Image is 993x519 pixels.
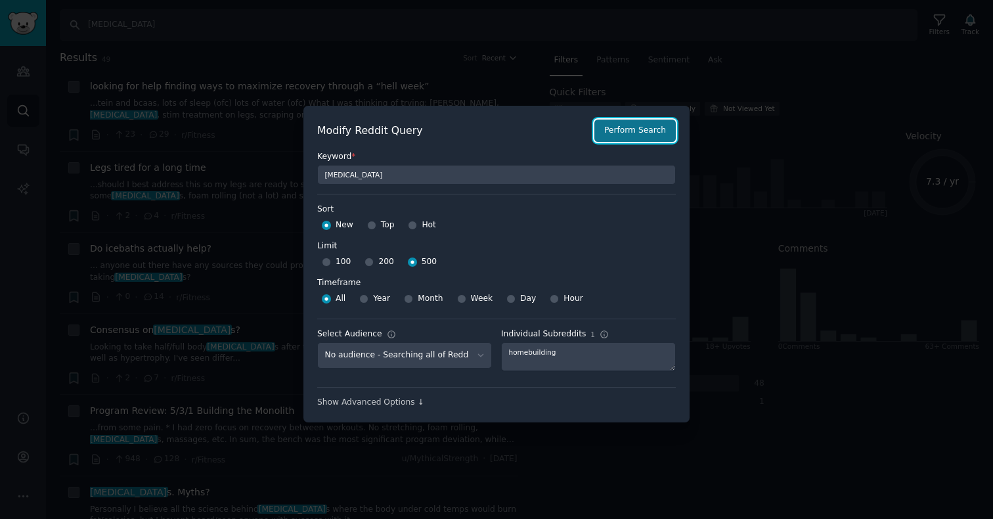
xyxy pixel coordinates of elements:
input: Keyword to search on Reddit [317,165,676,185]
h2: Modify Reddit Query [317,123,587,139]
span: 100 [336,256,351,268]
span: Day [520,293,536,305]
label: Individual Subreddits [501,328,676,340]
span: Hour [563,293,583,305]
label: Timeframe [317,273,676,289]
span: Hot [422,219,436,231]
span: New [336,219,353,231]
textarea: homebuilding [501,342,676,371]
span: All [336,293,345,305]
label: Keyword [317,151,676,163]
label: Sort [317,204,676,215]
span: 1 [590,330,595,339]
span: Year [373,293,390,305]
span: Week [471,293,493,305]
span: Month [418,293,443,305]
button: Perform Search [594,120,676,142]
span: Top [381,219,395,231]
div: Show Advanced Options ↓ [317,397,676,409]
div: Limit [317,240,337,252]
span: 200 [378,256,393,268]
div: Select Audience [317,328,382,340]
span: 500 [422,256,437,268]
